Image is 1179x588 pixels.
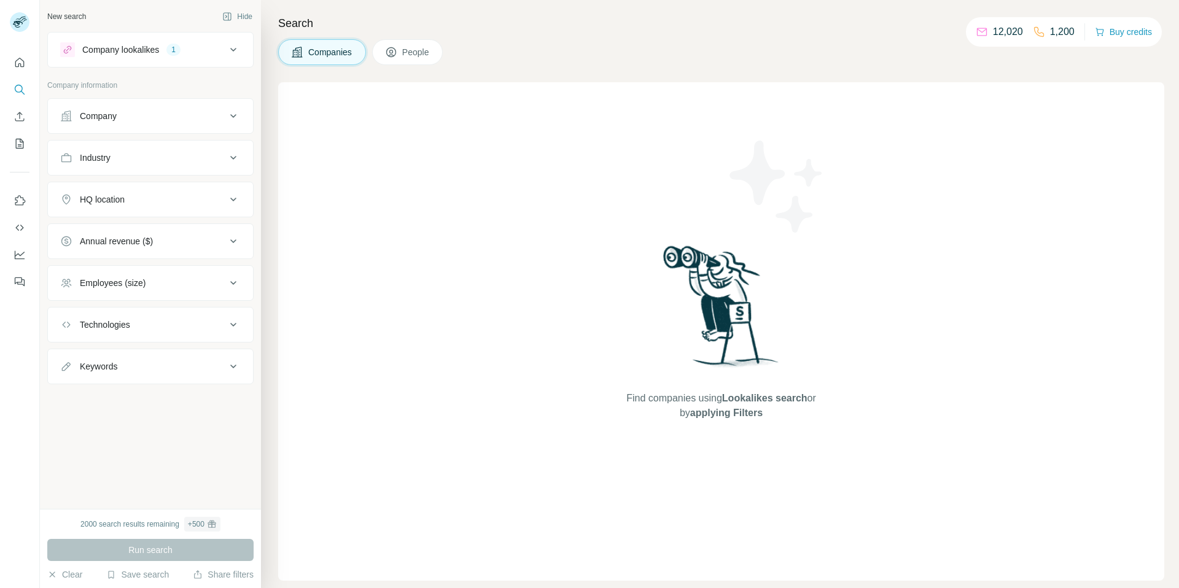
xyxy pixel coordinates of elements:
[722,393,807,403] span: Lookalikes search
[1095,23,1152,41] button: Buy credits
[48,143,253,172] button: Industry
[80,517,220,532] div: 2000 search results remaining
[658,242,785,379] img: Surfe Illustration - Woman searching with binoculars
[993,25,1023,39] p: 12,020
[10,271,29,293] button: Feedback
[80,235,153,247] div: Annual revenue ($)
[48,185,253,214] button: HQ location
[278,15,1164,32] h4: Search
[48,101,253,131] button: Company
[690,408,763,418] span: applying Filters
[106,568,169,581] button: Save search
[48,35,253,64] button: Company lookalikes1
[82,44,159,56] div: Company lookalikes
[10,52,29,74] button: Quick start
[188,519,204,530] div: + 500
[402,46,430,58] span: People
[214,7,261,26] button: Hide
[10,133,29,155] button: My lists
[48,310,253,339] button: Technologies
[48,226,253,256] button: Annual revenue ($)
[10,244,29,266] button: Dashboard
[308,46,353,58] span: Companies
[80,152,111,164] div: Industry
[48,268,253,298] button: Employees (size)
[47,568,82,581] button: Clear
[80,360,117,373] div: Keywords
[80,193,125,206] div: HQ location
[10,79,29,101] button: Search
[80,110,117,122] div: Company
[623,391,819,420] span: Find companies using or by
[47,80,254,91] p: Company information
[48,352,253,381] button: Keywords
[80,319,130,331] div: Technologies
[166,44,181,55] div: 1
[193,568,254,581] button: Share filters
[47,11,86,22] div: New search
[722,131,832,242] img: Surfe Illustration - Stars
[10,190,29,212] button: Use Surfe on LinkedIn
[80,277,146,289] div: Employees (size)
[1050,25,1075,39] p: 1,200
[10,106,29,128] button: Enrich CSV
[10,217,29,239] button: Use Surfe API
